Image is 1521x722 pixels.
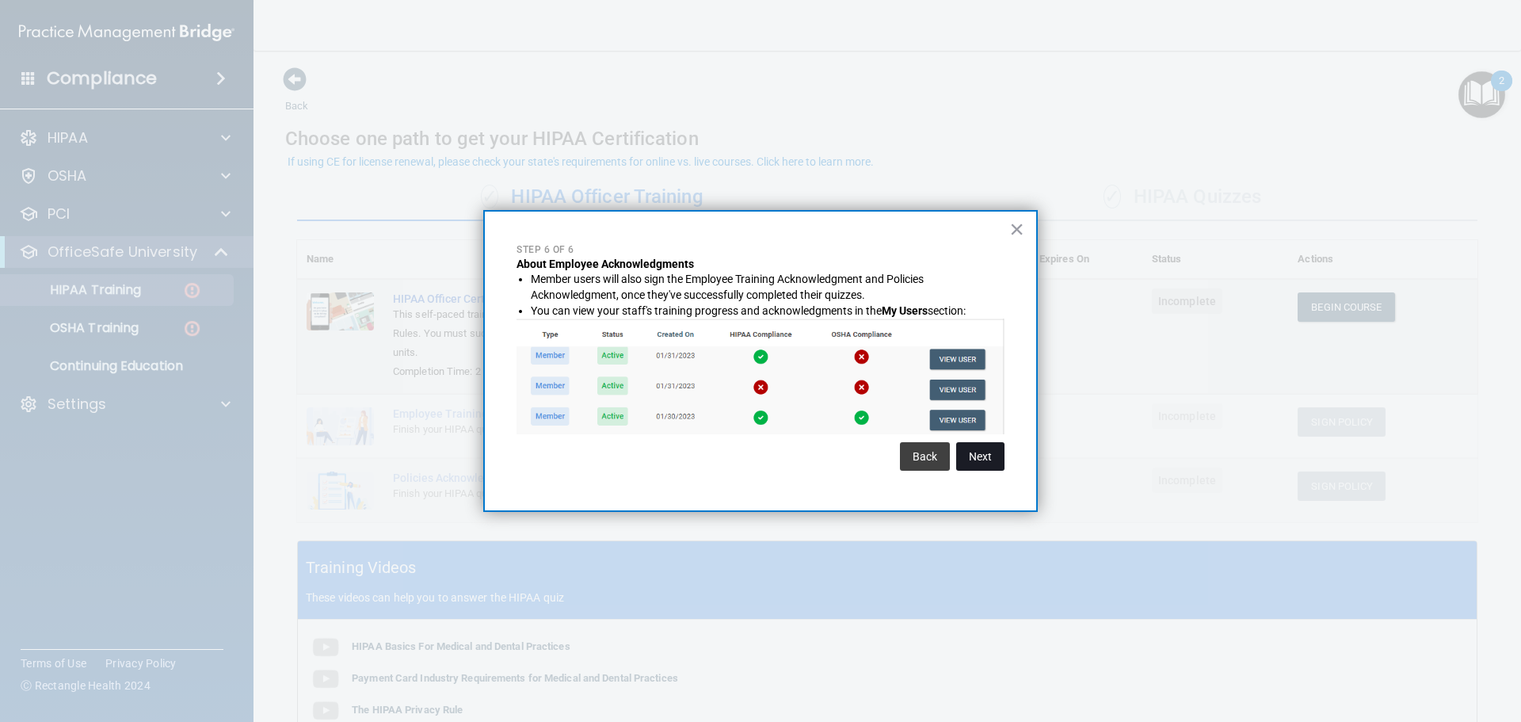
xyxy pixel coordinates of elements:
[928,304,966,317] span: section:
[956,442,1004,471] button: Next
[1009,216,1024,242] button: Close
[517,243,1004,257] p: Step 6 of 6
[900,442,950,471] button: Back
[531,272,1004,303] li: Member users will also sign the Employee Training Acknowledgment and Policies Acknowledgment, onc...
[531,304,882,317] span: You can view your staff's training progress and acknowledgments in the
[517,258,694,270] strong: About Employee Acknowledgments
[882,304,928,317] strong: My Users
[1247,609,1502,673] iframe: Drift Widget Chat Controller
